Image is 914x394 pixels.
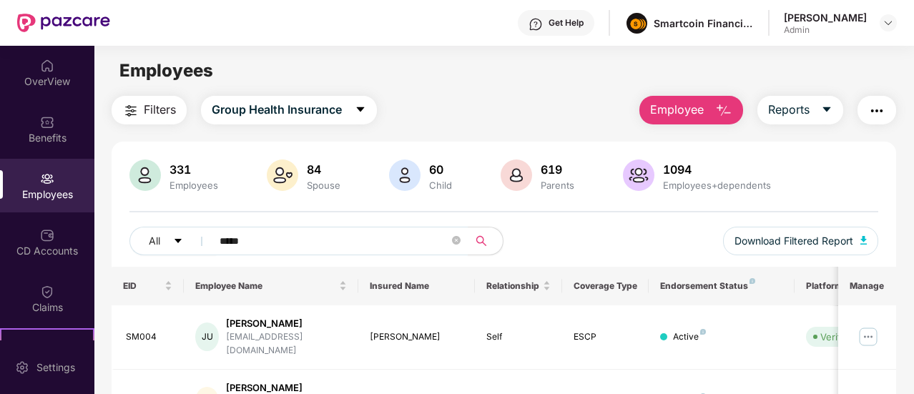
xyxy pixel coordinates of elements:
img: svg+xml;base64,PHN2ZyBpZD0iQ0RfQWNjb3VudHMiIGRhdGEtbmFtZT0iQ0QgQWNjb3VudHMiIHhtbG5zPSJodHRwOi8vd3... [40,228,54,242]
button: Group Health Insurancecaret-down [201,96,377,124]
img: svg+xml;base64,PHN2ZyB4bWxucz0iaHR0cDovL3d3dy53My5vcmcvMjAwMC9zdmciIHhtbG5zOnhsaW5rPSJodHRwOi8vd3... [267,159,298,191]
div: [PERSON_NAME] [226,317,347,330]
div: [PERSON_NAME] [370,330,463,344]
span: caret-down [173,236,183,247]
div: Admin [784,24,867,36]
th: Coverage Type [562,267,649,305]
div: JU [195,322,219,351]
img: svg+xml;base64,PHN2ZyB4bWxucz0iaHR0cDovL3d3dy53My5vcmcvMjAwMC9zdmciIHdpZHRoPSI4IiBoZWlnaHQ9IjgiIH... [700,329,706,335]
span: EID [123,280,162,292]
span: Employee Name [195,280,336,292]
span: close-circle [452,235,461,248]
div: 619 [538,162,577,177]
img: svg+xml;base64,PHN2ZyBpZD0iQ2xhaW0iIHhtbG5zPSJodHRwOi8vd3d3LnczLm9yZy8yMDAwL3N2ZyIgd2lkdGg9IjIwIi... [40,285,54,299]
span: Relationship [486,280,540,292]
span: close-circle [452,236,461,245]
img: svg+xml;base64,PHN2ZyBpZD0iU2V0dGluZy0yMHgyMCIgeG1sbnM9Imh0dHA6Ly93d3cudzMub3JnLzIwMDAvc3ZnIiB3aW... [15,360,29,375]
div: SM004 [126,330,173,344]
img: svg+xml;base64,PHN2ZyB4bWxucz0iaHR0cDovL3d3dy53My5vcmcvMjAwMC9zdmciIHhtbG5zOnhsaW5rPSJodHRwOi8vd3... [501,159,532,191]
div: Self [486,330,551,344]
img: svg+xml;base64,PHN2ZyB4bWxucz0iaHR0cDovL3d3dy53My5vcmcvMjAwMC9zdmciIHdpZHRoPSIyNCIgaGVpZ2h0PSIyNC... [122,102,139,119]
th: Relationship [475,267,562,305]
div: Smartcoin Financials Private Limited [654,16,754,30]
span: Filters [144,101,176,119]
div: [EMAIL_ADDRESS][DOMAIN_NAME] [226,330,347,358]
img: svg+xml;base64,PHN2ZyB4bWxucz0iaHR0cDovL3d3dy53My5vcmcvMjAwMC9zdmciIHhtbG5zOnhsaW5rPSJodHRwOi8vd3... [129,159,161,191]
div: 1094 [660,162,774,177]
span: caret-down [355,104,366,117]
div: Child [426,179,455,191]
div: Endorsement Status [660,280,782,292]
th: Employee Name [184,267,358,305]
div: Platform Status [806,280,885,292]
img: svg+xml;base64,PHN2ZyB4bWxucz0iaHR0cDovL3d3dy53My5vcmcvMjAwMC9zdmciIHdpZHRoPSIyNCIgaGVpZ2h0PSIyNC... [868,102,885,119]
img: svg+xml;base64,PHN2ZyB4bWxucz0iaHR0cDovL3d3dy53My5vcmcvMjAwMC9zdmciIHhtbG5zOnhsaW5rPSJodHRwOi8vd3... [860,236,868,245]
div: Employees [167,179,221,191]
span: Reports [768,101,810,119]
span: Employees [119,60,213,81]
img: svg+xml;base64,PHN2ZyB4bWxucz0iaHR0cDovL3d3dy53My5vcmcvMjAwMC9zdmciIHhtbG5zOnhsaW5rPSJodHRwOi8vd3... [715,102,732,119]
img: svg+xml;base64,PHN2ZyB4bWxucz0iaHR0cDovL3d3dy53My5vcmcvMjAwMC9zdmciIHhtbG5zOnhsaW5rPSJodHRwOi8vd3... [389,159,421,191]
img: New Pazcare Logo [17,14,110,32]
th: Insured Name [358,267,475,305]
div: 331 [167,162,221,177]
button: Employee [639,96,743,124]
img: svg+xml;base64,PHN2ZyBpZD0iSG9tZSIgeG1sbnM9Imh0dHA6Ly93d3cudzMub3JnLzIwMDAvc3ZnIiB3aWR0aD0iMjAiIG... [40,59,54,73]
button: Reportscaret-down [757,96,843,124]
span: search [468,235,496,247]
th: Manage [838,267,896,305]
img: manageButton [857,325,880,348]
div: Get Help [549,17,584,29]
span: Group Health Insurance [212,101,342,119]
button: Download Filtered Report [723,227,879,255]
img: svg+xml;base64,PHN2ZyBpZD0iSGVscC0zMngzMiIgeG1sbnM9Imh0dHA6Ly93d3cudzMub3JnLzIwMDAvc3ZnIiB3aWR0aD... [529,17,543,31]
button: Allcaret-down [129,227,217,255]
div: [PERSON_NAME] [784,11,867,24]
span: caret-down [821,104,832,117]
div: Spouse [304,179,343,191]
span: Download Filtered Report [734,233,853,249]
img: svg+xml;base64,PHN2ZyB4bWxucz0iaHR0cDovL3d3dy53My5vcmcvMjAwMC9zdmciIHhtbG5zOnhsaW5rPSJodHRwOi8vd3... [623,159,654,191]
img: svg+xml;base64,PHN2ZyBpZD0iQmVuZWZpdHMiIHhtbG5zPSJodHRwOi8vd3d3LnczLm9yZy8yMDAwL3N2ZyIgd2lkdGg9Ij... [40,115,54,129]
div: 60 [426,162,455,177]
div: 84 [304,162,343,177]
img: svg+xml;base64,PHN2ZyBpZD0iRW1wbG95ZWVzIiB4bWxucz0iaHR0cDovL3d3dy53My5vcmcvMjAwMC9zdmciIHdpZHRoPS... [40,172,54,186]
div: Verified [820,330,855,344]
div: ESCP [574,330,638,344]
div: Settings [32,360,79,375]
img: svg+xml;base64,PHN2ZyBpZD0iRHJvcGRvd24tMzJ4MzIiIHhtbG5zPSJodHRwOi8vd3d3LnczLm9yZy8yMDAwL3N2ZyIgd2... [883,17,894,29]
span: All [149,233,160,249]
div: Parents [538,179,577,191]
th: EID [112,267,185,305]
div: Active [673,330,706,344]
img: image%20(1).png [626,13,647,34]
div: Employees+dependents [660,179,774,191]
button: search [468,227,503,255]
button: Filters [112,96,187,124]
span: Employee [650,101,704,119]
img: svg+xml;base64,PHN2ZyB4bWxucz0iaHR0cDovL3d3dy53My5vcmcvMjAwMC9zdmciIHdpZHRoPSI4IiBoZWlnaHQ9IjgiIH... [750,278,755,284]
